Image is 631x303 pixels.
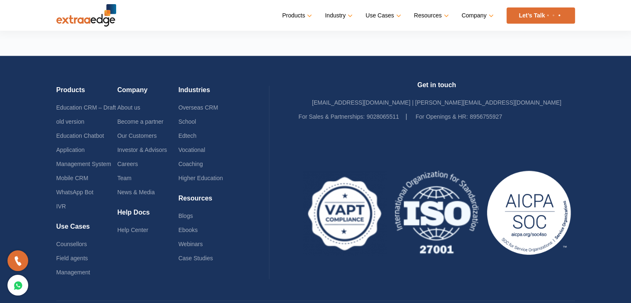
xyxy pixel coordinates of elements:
a: Our Customers [117,132,157,139]
a: Field agents [56,255,88,261]
a: Vocational [178,147,205,153]
a: Help Center [117,227,149,233]
a: Coaching [178,161,203,167]
h4: Use Cases [56,222,117,237]
a: Blogs [178,213,193,219]
a: 9028065511 [367,113,399,120]
a: News & Media [117,189,155,195]
a: Edtech [178,132,197,139]
a: Mobile CRM [56,175,88,181]
a: IVR [56,203,66,210]
h4: Get in touch [299,81,575,95]
a: Ebooks [178,227,198,233]
a: About us [117,104,140,111]
a: Team [117,175,132,181]
h4: Company [117,86,178,100]
a: Overseas CRM [178,104,218,111]
a: Industry [325,10,351,22]
a: Counsellors [56,241,87,247]
a: [EMAIL_ADDRESS][DOMAIN_NAME] | [PERSON_NAME][EMAIL_ADDRESS][DOMAIN_NAME] [312,99,561,106]
label: For Sales & Partnerships: [299,110,365,124]
a: Management [56,269,90,276]
h4: Industries [178,86,239,100]
h4: Resources [178,194,239,209]
a: Education CRM – Draft old version [56,104,116,125]
a: Products [282,10,310,22]
a: Careers [117,161,138,167]
a: Case Studies [178,255,213,261]
a: Webinars [178,241,203,247]
h4: Products [56,86,117,100]
a: 8956755927 [470,113,502,120]
a: Investor & Advisors [117,147,167,153]
a: WhatsApp Bot [56,189,94,195]
a: Application Management System [56,147,111,167]
a: Company [462,10,492,22]
a: Become a partner [117,118,163,125]
a: Higher Education [178,175,223,181]
a: Resources [414,10,447,22]
a: School [178,118,196,125]
label: For Openings & HR: [416,110,468,124]
a: Use Cases [365,10,399,22]
a: Let’s Talk [507,7,575,24]
a: Education Chatbot [56,132,104,139]
h4: Help Docs [117,208,178,223]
